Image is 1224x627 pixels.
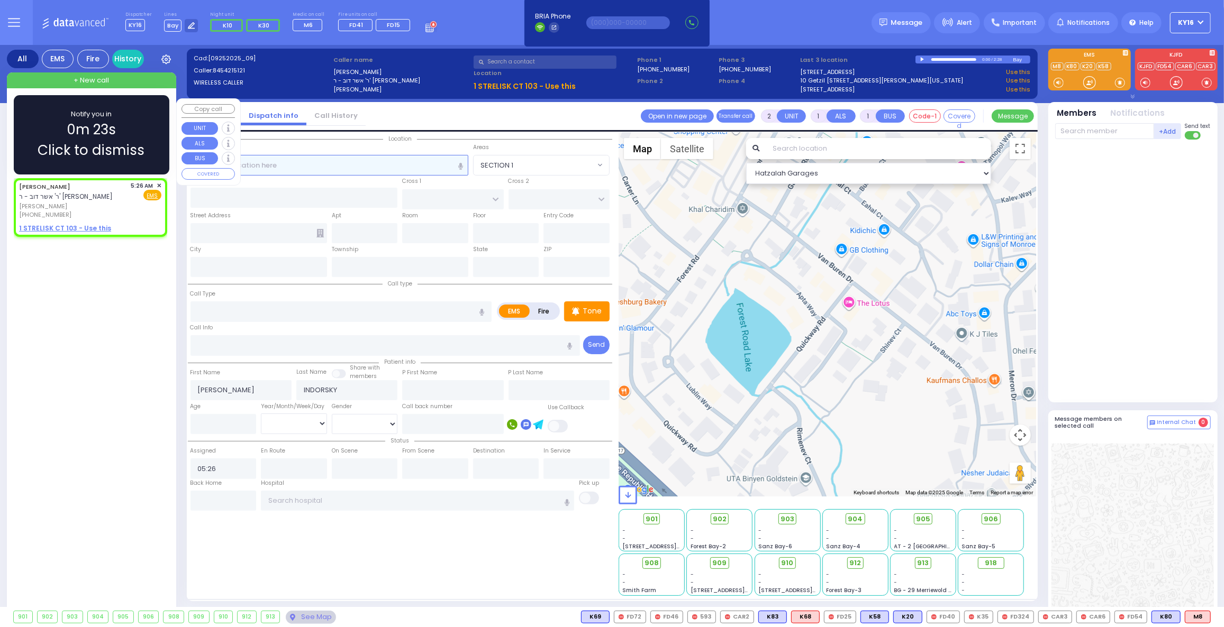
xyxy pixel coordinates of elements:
[402,211,418,220] label: Room
[758,527,761,534] span: -
[223,21,232,30] span: K10
[474,155,595,174] span: SECTION 1
[655,614,660,620] img: red-radio-icon.svg
[849,558,861,568] span: 912
[1185,611,1211,623] div: ALS KJ
[383,280,418,288] span: Call type
[1199,418,1208,427] span: 0
[333,76,470,85] label: ר' אשר דוב - ר' [PERSON_NAME]
[191,368,221,377] label: First Name
[1096,62,1111,70] a: K58
[74,75,109,86] span: + New call
[860,611,889,623] div: BLS
[1051,62,1064,70] a: M8
[944,109,975,123] button: Covered
[191,324,213,332] label: Call Info
[777,109,806,123] button: UNIT
[1138,62,1155,70] a: KJFD
[687,611,716,623] div: 593
[333,56,470,64] label: Caller name
[338,12,414,18] label: Fire units on call
[758,570,761,578] span: -
[1006,76,1030,85] a: Use this
[860,611,889,623] div: K58
[182,122,218,135] button: UNIT
[293,12,326,18] label: Medic on call
[88,611,108,623] div: 904
[182,104,235,114] button: Copy call
[1157,419,1196,426] span: Internal Chat
[387,21,401,29] span: FD15
[333,85,470,94] label: [PERSON_NAME]
[125,19,145,31] span: KY16
[194,66,330,75] label: Caller:
[1196,62,1216,70] a: CAR3
[719,77,797,86] span: Phone 4
[826,586,862,594] span: Forest Bay-3
[927,611,960,623] div: FD40
[691,542,726,550] span: Forest Bay-2
[147,192,158,200] u: EMS
[894,570,897,578] span: -
[581,611,610,623] div: K69
[982,53,991,66] div: 0:00
[1139,18,1154,27] span: Help
[1048,52,1131,60] label: EMS
[894,578,897,586] span: -
[474,56,616,69] input: Search a contact
[624,138,661,159] button: Show street map
[880,19,887,26] img: message.svg
[1170,12,1211,33] button: KY16
[261,447,285,455] label: En Route
[1135,52,1218,60] label: KJFD
[473,245,488,254] label: State
[480,160,513,171] span: SECTION 1
[962,586,1020,594] div: -
[909,109,941,123] button: Code-1
[191,211,231,220] label: Street Address
[182,152,218,165] button: BUS
[725,614,730,620] img: red-radio-icon.svg
[62,611,83,623] div: 903
[258,21,269,30] span: K30
[164,20,182,32] span: Bay
[67,119,116,140] span: 0m 23s
[214,611,233,623] div: 910
[713,514,727,524] span: 902
[758,578,761,586] span: -
[891,17,923,28] span: Message
[332,447,358,455] label: On Scene
[583,306,602,317] p: Tone
[962,542,996,550] span: Sanz Bay-5
[191,155,468,175] input: Search location here
[350,372,377,380] span: members
[1043,614,1048,620] img: red-radio-icon.svg
[894,542,973,550] span: AT - 2 [GEOGRAPHIC_DATA]
[125,12,152,18] label: Dispatcher
[379,358,421,366] span: Patient info
[992,109,1034,123] button: Message
[1013,56,1031,63] div: Bay
[1038,611,1072,623] div: CAR3
[261,491,574,511] input: Search hospital
[781,514,794,524] span: 903
[691,586,791,594] span: [STREET_ADDRESS][PERSON_NAME]
[241,110,306,121] a: Dispatch info
[1076,611,1110,623] div: CAR6
[826,578,829,586] span: -
[189,611,209,623] div: 909
[962,578,1020,586] div: -
[509,177,530,186] label: Cross 2
[42,16,112,29] img: Logo
[801,68,855,77] a: [STREET_ADDRESS]
[191,402,201,411] label: Age
[529,305,559,318] label: Fire
[614,611,646,623] div: FD72
[38,140,145,161] span: Click to dismiss
[583,336,610,354] button: Send
[38,611,58,623] div: 902
[164,12,198,18] label: Lines
[991,53,993,66] div: /
[691,527,694,534] span: -
[261,611,280,623] div: 913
